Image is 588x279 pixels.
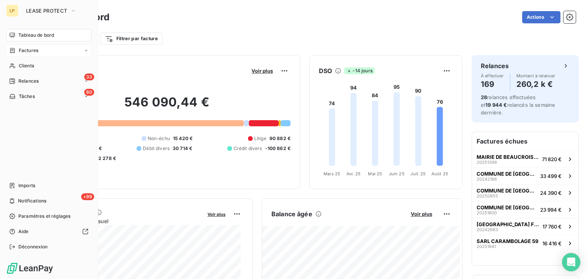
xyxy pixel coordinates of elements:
[18,213,70,220] span: Paramètres et réglages
[472,167,578,184] button: COMMUNE DE [GEOGRAPHIC_DATA]2024218833 499 €
[18,243,48,250] span: Déconnexion
[84,73,94,80] span: 33
[477,188,537,194] span: COMMUNE DE [GEOGRAPHIC_DATA]
[269,135,291,142] span: 90 882 €
[6,44,91,57] a: Factures
[19,93,35,100] span: Tâches
[516,73,555,78] span: Montant à relancer
[477,238,538,244] span: SARL CARAMBOLAGE 59
[477,154,539,160] span: MAIRIE DE BEAUCROISSANT
[323,171,340,176] tspan: Mars 25
[481,61,509,70] h6: Relances
[6,210,91,222] a: Paramètres et réglages
[408,210,434,217] button: Voir plus
[477,221,539,227] span: [GEOGRAPHIC_DATA] FREMOY
[472,150,578,167] button: MAIRIE DE BEAUCROISSANT2025139971 820 €
[542,156,562,162] span: 71 820 €
[84,89,94,96] span: 80
[481,78,504,90] h4: 169
[481,94,487,100] span: 28
[368,171,382,176] tspan: Mai 25
[18,78,39,85] span: Relances
[18,228,29,235] span: Aide
[19,62,34,69] span: Clients
[96,155,116,162] span: -2 278 €
[43,217,202,225] span: Chiffre d'affaires mensuel
[173,145,192,152] span: 30 714 €
[6,29,91,41] a: Tableau de bord
[477,227,498,232] span: 20242683
[100,33,163,45] button: Filtrer par facture
[477,171,537,177] span: COMMUNE DE [GEOGRAPHIC_DATA]
[18,197,46,204] span: Notifications
[472,201,578,218] button: COMMUNE DE [GEOGRAPHIC_DATA] SUR L'ESCAUT2025180023 994 €
[6,5,18,17] div: LP
[6,179,91,192] a: Imports
[411,211,432,217] span: Voir plus
[389,171,405,176] tspan: Juin 25
[477,160,497,165] span: 20251399
[477,177,497,181] span: 20242188
[542,224,562,230] span: 17 760 €
[346,171,361,176] tspan: Avr. 25
[81,193,94,200] span: +99
[6,75,91,87] a: 33Relances
[410,171,426,176] tspan: Juil. 25
[562,253,580,271] div: Open Intercom Messenger
[472,184,578,201] button: COMMUNE DE [GEOGRAPHIC_DATA]2025085524 390 €
[19,47,38,54] span: Factures
[319,66,332,75] h6: DSO
[207,212,225,217] span: Voir plus
[43,95,291,117] h2: 546 090,44 €
[18,32,54,39] span: Tableau de bord
[481,73,504,78] span: À effectuer
[477,210,497,215] span: 20251800
[26,8,67,14] span: LEASE PROTECT
[540,173,562,179] span: 33 499 €
[540,190,562,196] span: 24 390 €
[173,135,193,142] span: 15 420 €
[431,171,448,176] tspan: Août 25
[6,90,91,103] a: 80Tâches
[6,225,91,238] a: Aide
[252,68,273,74] span: Voir plus
[254,135,266,142] span: Litige
[6,60,91,72] a: Clients
[472,218,578,235] button: [GEOGRAPHIC_DATA] FREMOY2024268317 760 €
[542,240,562,246] span: 16 416 €
[18,182,35,189] span: Imports
[472,235,578,251] button: SARL CARAMBOLAGE 592025194116 416 €
[271,209,312,219] h6: Balance âgée
[249,67,275,74] button: Voir plus
[143,145,170,152] span: Débit divers
[205,210,228,217] button: Voir plus
[481,94,555,116] span: relances effectuées et relancés la semaine dernière.
[485,102,507,108] span: 19 944 €
[516,78,555,90] h4: 260,2 k €
[477,194,498,198] span: 20250855
[477,204,537,210] span: COMMUNE DE [GEOGRAPHIC_DATA] SUR L'ESCAUT
[540,207,562,213] span: 23 994 €
[148,135,170,142] span: Non-échu
[472,132,578,150] h6: Factures échues
[6,262,54,274] img: Logo LeanPay
[265,145,291,152] span: -100 862 €
[344,67,374,74] span: -14 jours
[522,11,560,23] button: Actions
[234,145,262,152] span: Crédit divers
[477,244,496,249] span: 20251941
